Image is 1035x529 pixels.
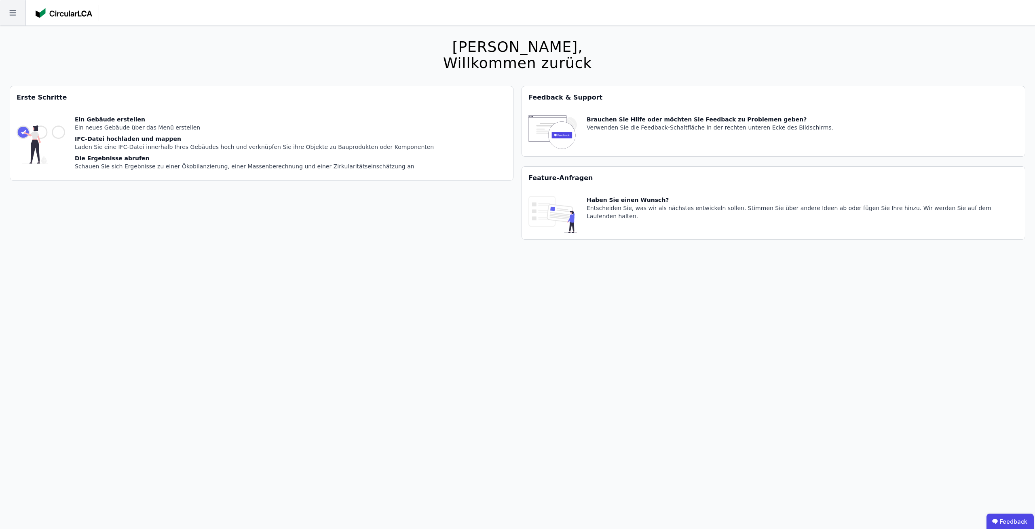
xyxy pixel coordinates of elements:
img: feedback-icon-HCTs5lye.svg [528,115,577,150]
div: Schauen Sie sich Ergebnisse zu einer Ökobilanzierung, einer Massenberechnung und einer Zirkularit... [75,162,434,170]
img: Concular [36,8,92,18]
div: Haben Sie einen Wunsch? [587,196,1018,204]
div: Erste Schritte [10,86,513,109]
div: Laden Sie eine IFC-Datei innerhalb Ihres Gebäudes hoch und verknüpfen Sie ihre Objekte zu Bauprod... [75,143,434,151]
div: Die Ergebnisse abrufen [75,154,434,162]
img: feature_request_tile-UiXE1qGU.svg [528,196,577,233]
div: Willkommen zurück [443,55,592,71]
div: IFC-Datei hochladen und mappen [75,135,434,143]
div: Feedback & Support [522,86,1025,109]
div: Ein neues Gebäude über das Menü erstellen [75,123,434,132]
div: Verwenden Sie die Feedback-Schaltfläche in der rechten unteren Ecke des Bildschirms. [587,123,833,132]
div: Entscheiden Sie, was wir als nächstes entwickeln sollen. Stimmen Sie über andere Ideen ab oder fü... [587,204,1018,220]
div: Ein Gebäude erstellen [75,115,434,123]
div: [PERSON_NAME], [443,39,592,55]
div: Feature-Anfragen [522,167,1025,189]
img: getting_started_tile-DrF_GRSv.svg [17,115,65,174]
div: Brauchen Sie Hilfe oder möchten Sie Feedback zu Problemen geben? [587,115,833,123]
